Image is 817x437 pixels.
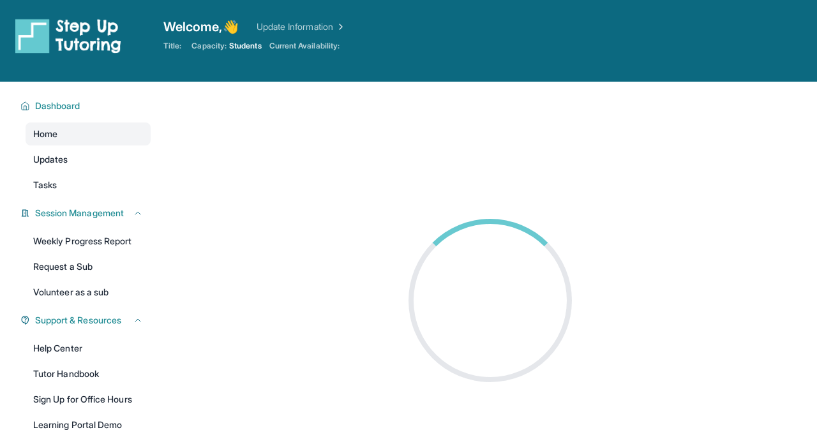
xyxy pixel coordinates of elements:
button: Dashboard [30,100,143,112]
a: Help Center [26,337,151,360]
span: Tasks [33,179,57,191]
a: Updates [26,148,151,171]
a: Request a Sub [26,255,151,278]
span: Current Availability: [269,41,340,51]
span: Home [33,128,57,140]
button: Support & Resources [30,314,143,327]
span: Capacity: [191,41,227,51]
button: Session Management [30,207,143,219]
span: Students [229,41,262,51]
span: Title: [163,41,181,51]
span: Session Management [35,207,124,219]
a: Update Information [257,20,346,33]
a: Sign Up for Office Hours [26,388,151,411]
span: Updates [33,153,68,166]
a: Learning Portal Demo [26,413,151,436]
span: Welcome, 👋 [163,18,239,36]
a: Tasks [26,174,151,196]
a: Home [26,122,151,145]
span: Support & Resources [35,314,121,327]
a: Weekly Progress Report [26,230,151,253]
img: Chevron Right [333,20,346,33]
a: Volunteer as a sub [26,281,151,304]
a: Tutor Handbook [26,362,151,385]
span: Dashboard [35,100,80,112]
img: logo [15,18,121,54]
